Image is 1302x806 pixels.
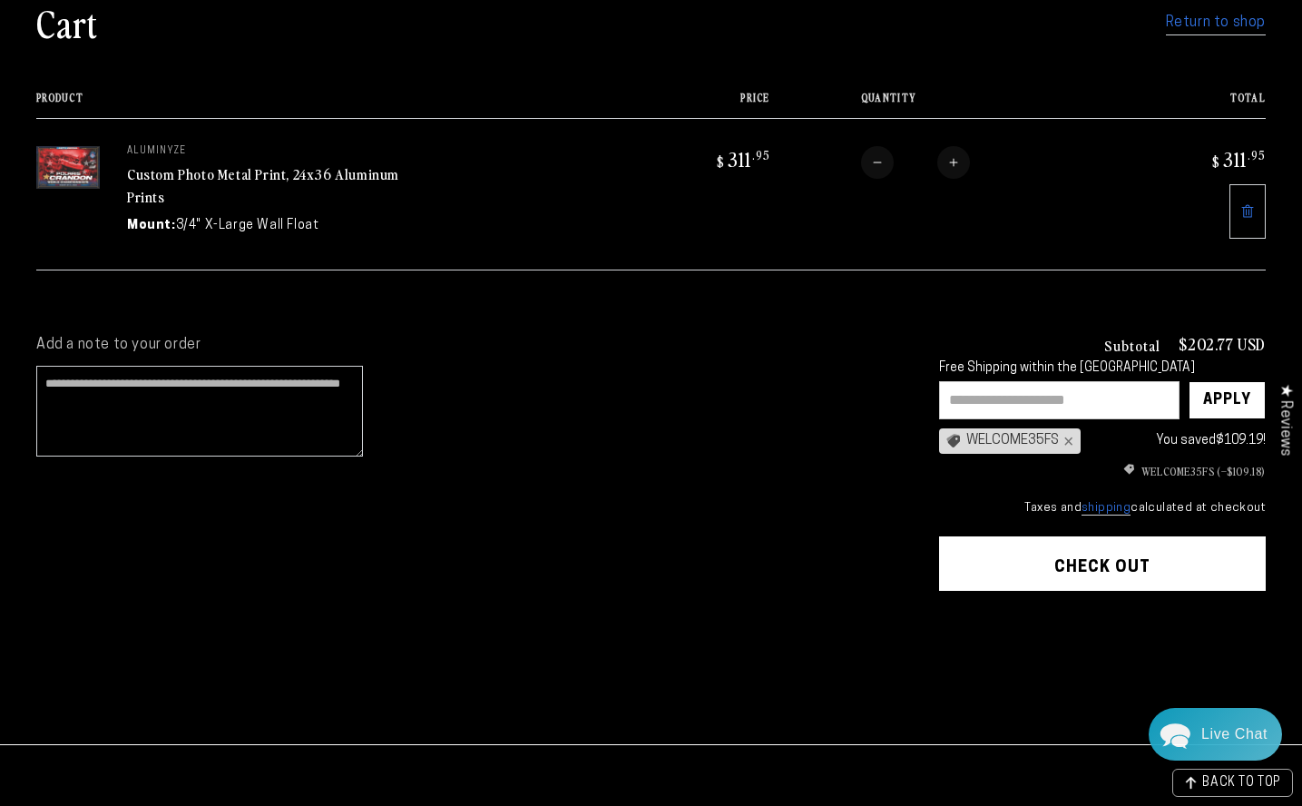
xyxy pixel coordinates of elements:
th: Product [36,92,624,118]
p: Aluminyze [127,146,399,157]
label: Add a note to your order [36,336,903,355]
bdi: 311 [714,146,770,172]
bdi: 311 [1209,146,1266,172]
a: Return to shop [1166,10,1266,36]
a: Remove 24"x36" Rectangle White Glossy Aluminyzed Photo [1229,184,1266,239]
div: You saved ! [1090,429,1266,452]
div: Contact Us Directly [1201,708,1268,761]
div: WELCOME35FS [939,428,1081,454]
sup: .95 [1248,147,1266,162]
th: Quantity [770,92,1120,118]
div: Chat widget toggle [1149,708,1282,761]
a: Custom Photo Metal Print, 24x36 Aluminum Prints [127,163,399,207]
p: $202.77 USD [1179,336,1266,352]
div: Free Shipping within the [GEOGRAPHIC_DATA] [939,361,1266,377]
span: BACK TO TOP [1202,777,1281,790]
div: Apply [1203,382,1251,418]
div: × [1059,434,1073,448]
sup: .95 [752,147,770,162]
small: Taxes and calculated at checkout [939,499,1266,517]
iframe: PayPal-paypal [939,626,1266,675]
a: shipping [1082,502,1131,516]
img: 24"x36" Rectangle White Glossy Aluminyzed Photo [36,146,100,189]
h3: Subtotal [1104,338,1160,352]
div: Click to open Judge.me floating reviews tab [1268,369,1302,470]
button: Check out [939,536,1266,591]
span: $ [717,152,725,171]
ul: Discount [939,463,1266,479]
th: Price [624,92,770,118]
dt: Mount: [127,216,176,235]
li: WELCOME35FS (–$109.18) [939,463,1266,479]
th: Total [1120,92,1266,118]
span: $109.19 [1216,434,1263,447]
dd: 3/4" X-Large Wall Float [176,216,319,235]
input: Quantity for Custom Photo Metal Print, 24x36 Aluminum Prints [894,146,937,179]
span: $ [1212,152,1220,171]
